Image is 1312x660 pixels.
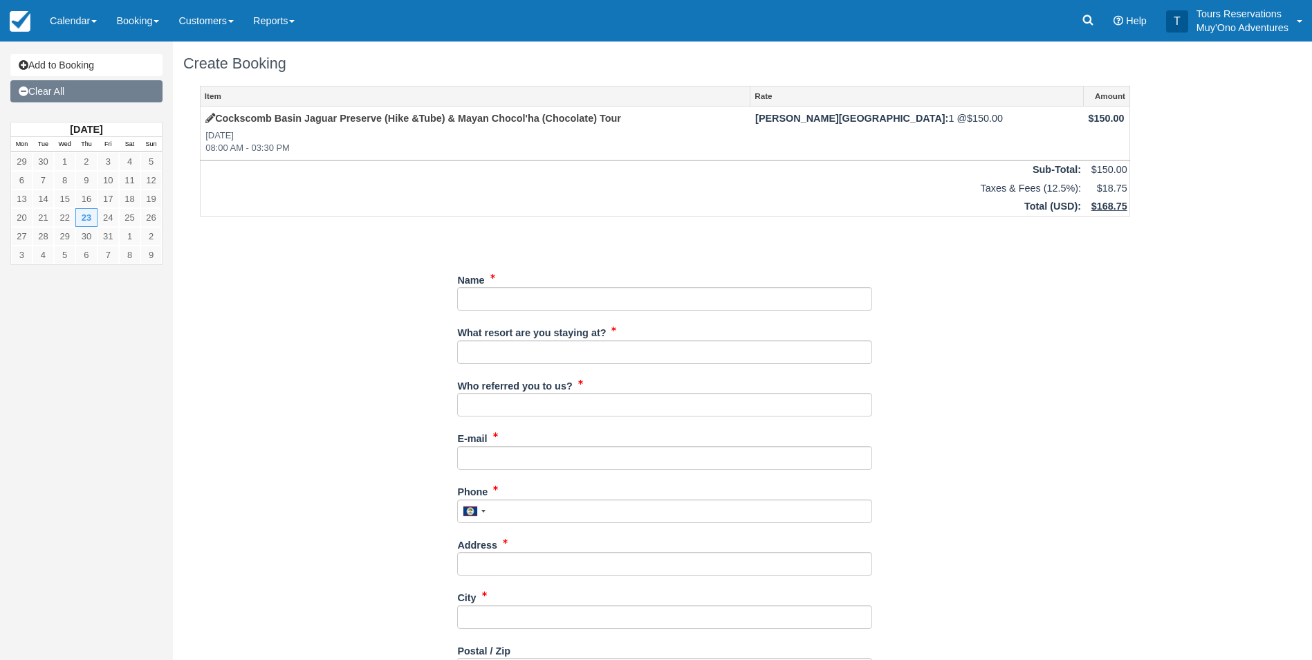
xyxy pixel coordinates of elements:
a: 3 [98,152,119,171]
th: Wed [54,137,75,152]
p: Muy'Ono Adventures [1196,21,1288,35]
a: 23 [75,208,97,227]
a: 4 [33,246,54,264]
span: $150.00 [1089,113,1125,124]
a: Rate [750,86,1082,106]
a: 18 [119,190,140,208]
a: Amount [1084,86,1129,106]
strong: Sub-Total: [1033,164,1081,175]
span: USD [1053,201,1074,212]
label: Postal / Zip [457,639,510,659]
label: Name [457,268,484,288]
a: 2 [75,152,97,171]
a: 5 [140,152,162,171]
a: 22 [54,208,75,227]
a: 31 [98,227,119,246]
a: 6 [75,246,97,264]
label: Phone [457,480,488,499]
strong: [DATE] [70,124,102,135]
a: 1 [119,227,140,246]
a: 3 [11,246,33,264]
th: Thu [75,137,97,152]
a: 7 [98,246,119,264]
a: 17 [98,190,119,208]
a: 14 [33,190,54,208]
td: 1 @ [750,107,1083,161]
a: 28 [33,227,54,246]
a: 9 [140,246,162,264]
th: Mon [11,137,33,152]
a: 19 [140,190,162,208]
a: 4 [119,152,140,171]
a: 12 [140,171,162,190]
h1: Create Booking [183,55,1147,72]
a: 1 [54,152,75,171]
th: Fri [98,137,119,152]
label: Address [457,533,497,553]
th: Tue [33,137,54,152]
em: [DATE] 08:00 AM - 03:30 PM [205,129,746,155]
a: Add to Booking [10,54,163,76]
a: 27 [11,227,33,246]
i: Help [1114,16,1123,26]
label: What resort are you staying at? [457,321,606,340]
span: Help [1126,15,1147,26]
td: Taxes & Fees (12.5%): [201,179,1084,198]
a: 30 [75,227,97,246]
strong: Hopkins Bay Resort [755,113,948,124]
a: 21 [33,208,54,227]
a: Cockscomb Basin Jaguar Preserve (Hike &Tube) & Mayan Chocol'ha (Chocolate) Tour [205,113,621,124]
span: $18.75 [1097,183,1127,194]
span: $150.00 [967,113,1003,124]
div: Belize: +501 [458,500,490,522]
a: 29 [54,227,75,246]
a: 8 [119,246,140,264]
a: 24 [98,208,119,227]
a: 10 [98,171,119,190]
label: City [457,586,476,605]
a: 5 [54,246,75,264]
a: 2 [140,227,162,246]
a: 7 [33,171,54,190]
p: Tours Reservations [1196,7,1288,21]
span: $150.00 [1091,164,1127,175]
a: 29 [11,152,33,171]
a: 9 [75,171,97,190]
div: T [1166,10,1188,33]
a: 25 [119,208,140,227]
img: checkfront-main-nav-mini-logo.png [10,11,30,32]
a: 16 [75,190,97,208]
a: Item [201,86,750,106]
span: $168.75 [1091,201,1127,212]
label: E-mail [457,427,487,446]
a: 8 [54,171,75,190]
a: 13 [11,190,33,208]
a: 15 [54,190,75,208]
a: 6 [11,171,33,190]
strong: Total ( ): [1024,201,1081,212]
th: Sun [140,137,162,152]
th: Sat [119,137,140,152]
label: Who referred you to us? [457,374,572,394]
a: 30 [33,152,54,171]
a: 26 [140,208,162,227]
a: Clear All [10,80,163,102]
a: 11 [119,171,140,190]
a: 20 [11,208,33,227]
